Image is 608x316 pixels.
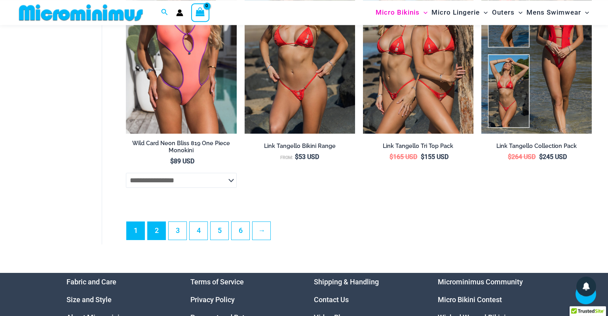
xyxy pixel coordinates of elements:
a: → [253,222,270,240]
a: Micro Bikini Contest [438,295,502,304]
a: Link Tangello Bikini Range [245,142,355,153]
a: Page 3 [169,222,186,240]
span: Micro Bikinis [376,2,420,23]
bdi: 89 USD [170,157,194,165]
a: Contact Us [314,295,349,304]
a: Page 6 [232,222,249,240]
a: Wild Card Neon Bliss 819 One Piece Monokini [126,140,236,157]
span: Outers [492,2,515,23]
span: $ [170,157,174,165]
bdi: 155 USD [421,153,448,161]
a: Link Tangello Collection Pack [481,142,592,153]
span: $ [389,153,393,161]
span: $ [508,153,511,161]
a: Microminimus Community [438,278,523,286]
span: Mens Swimwear [526,2,581,23]
img: MM SHOP LOGO FLAT [16,4,146,21]
a: Size and Style [66,295,112,304]
span: Menu Toggle [480,2,488,23]
h2: Link Tangello Bikini Range [245,142,355,150]
span: From: [280,155,293,160]
bdi: 245 USD [539,153,567,161]
span: Menu Toggle [581,2,589,23]
h2: Wild Card Neon Bliss 819 One Piece Monokini [126,140,236,154]
span: Menu Toggle [420,2,427,23]
bdi: 165 USD [389,153,417,161]
nav: Site Navigation [372,1,592,24]
a: Micro BikinisMenu ToggleMenu Toggle [374,2,429,23]
a: Shipping & Handling [314,278,379,286]
a: Mens SwimwearMenu ToggleMenu Toggle [524,2,591,23]
bdi: 53 USD [295,153,319,161]
nav: Product Pagination [126,221,592,244]
a: Account icon link [176,9,183,16]
h2: Link Tangello Tri Top Pack [363,142,473,150]
bdi: 264 USD [508,153,536,161]
a: Privacy Policy [190,295,235,304]
h2: Link Tangello Collection Pack [481,142,592,150]
a: View Shopping Cart, empty [191,3,209,21]
a: Link Tangello Tri Top Pack [363,142,473,153]
a: Terms of Service [190,278,244,286]
a: Micro LingerieMenu ToggleMenu Toggle [429,2,490,23]
span: Menu Toggle [515,2,522,23]
a: Page 2 [148,222,165,240]
a: OutersMenu ToggleMenu Toggle [490,2,524,23]
span: $ [295,153,298,161]
a: Fabric and Care [66,278,116,286]
span: Micro Lingerie [431,2,480,23]
a: Page 5 [211,222,228,240]
span: $ [421,153,424,161]
span: $ [539,153,543,161]
a: Search icon link [161,8,168,17]
a: Page 4 [190,222,207,240]
span: Page 1 [127,222,144,240]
